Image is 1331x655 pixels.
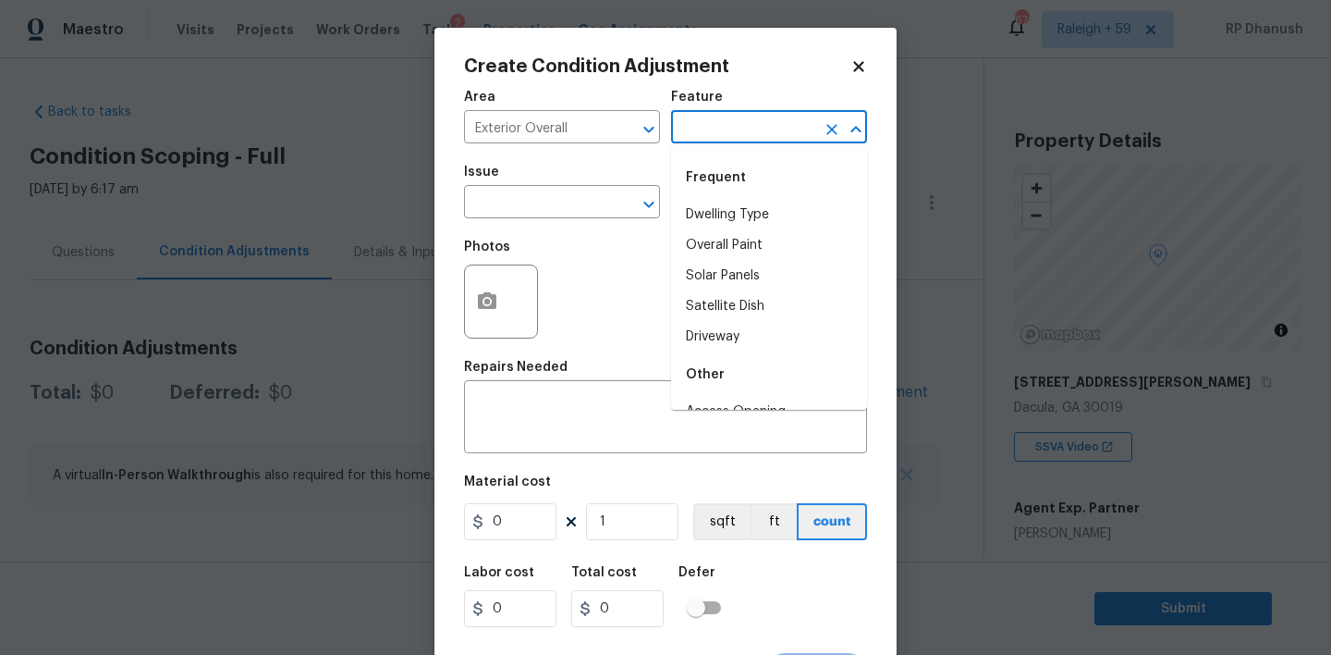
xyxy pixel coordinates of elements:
[464,91,495,104] h5: Area
[571,566,637,579] h5: Total cost
[671,322,867,352] li: Driveway
[693,503,751,540] button: sqft
[464,476,551,488] h5: Material cost
[678,566,715,579] h5: Defer
[843,117,869,142] button: Close
[671,200,867,230] li: Dwelling Type
[797,503,867,540] button: count
[671,261,867,291] li: Solar Panels
[671,352,867,397] div: Other
[464,241,510,253] h5: Photos
[464,166,499,179] h5: Issue
[671,291,867,322] li: Satellite Dish
[819,117,845,142] button: Clear
[671,397,867,427] li: Access Opening
[671,155,867,200] div: Frequent
[464,566,534,579] h5: Labor cost
[671,230,867,261] li: Overall Paint
[464,57,850,76] h2: Create Condition Adjustment
[671,91,723,104] h5: Feature
[636,192,662,217] button: Open
[464,361,568,374] h5: Repairs Needed
[636,117,662,142] button: Open
[751,503,797,540] button: ft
